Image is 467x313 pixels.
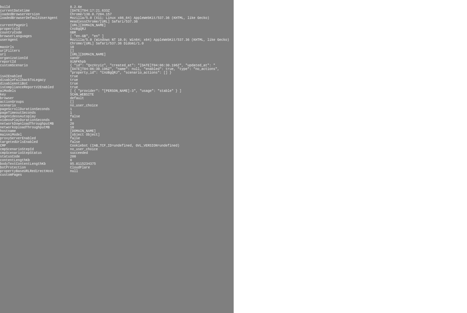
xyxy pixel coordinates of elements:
[375,5,388,10] a: Status
[70,155,76,158] pre: 200
[146,126,321,161] p: Having too many SharePoint sites in too many site collections and too little time? Use the Site U...
[70,78,78,82] pre: true
[70,140,80,144] pre: false
[70,38,229,45] pre: Mozilla/5.0 (Windows NT 10.0; Win64; x64) AppleWebKit/537.36 (KHTML, like Gecko) Chrome/[URL] Saf...
[233,22,257,29] div: Resources
[70,49,74,53] pre: []
[70,166,90,169] pre: CloudFlare
[70,137,80,140] pre: false
[434,281,467,313] iframe: Chat Widget
[70,151,88,155] pre: succeeded
[70,111,72,115] pre: 1
[70,13,112,16] pre: Chrome/138.0.7204.157
[70,24,106,27] pre: [URL][DOMAIN_NAME]
[317,5,345,10] a: Contact Sales
[70,34,104,38] pre: [ "en-GB", "en" ]
[70,115,80,118] pre: false
[70,162,96,166] pre: 95.8115234375
[70,93,94,96] pre: SCAN_WEBSITE
[70,56,80,60] pre: xandr
[269,22,285,29] div: Pricing
[70,75,78,78] pre: true
[70,9,110,13] pre: [DATE]T04:17:21.633Z
[70,104,98,107] pre: no_user_choice
[70,133,100,137] pre: [object Object]
[70,86,78,89] pre: true
[70,96,84,100] pre: default
[379,20,412,31] a: Start Trial
[70,118,72,122] pre: 0
[70,89,181,93] pre: [ { "provider": "[PERSON_NAME]-3", "usage": "stable" } ]
[70,27,86,31] pre: CnUBgQRJ
[70,100,74,104] pre: []
[70,148,98,151] pre: no_user_choice
[70,64,219,75] pre: { "id": "QxzXcyiz", "created_at": "[DATE]T04:06:30.196Z", "updated_at": "[DATE]T04:06:30.196Z", "...
[70,122,74,126] pre: 20
[70,60,86,64] pre: 9iNFKhpb
[70,16,209,24] pre: Mozilla/5.0 (X11; Linux x86_64) AppleWebKit/537.36 (KHTML, like Gecko) HeadlessChrome/[URL] Safar...
[70,31,76,34] pre: GBR
[208,170,259,188] a: Learn More
[328,20,374,31] a: Schedule Demo
[146,75,321,121] h1: SharePoint Site URL
[354,5,366,10] a: Install
[70,53,106,56] pre: [URL][DOMAIN_NAME]
[70,129,96,133] pre: [DOMAIN_NAME]
[263,20,291,31] a: Pricing
[70,82,78,86] pre: true
[397,5,412,10] a: Support
[70,158,72,162] pre: 0
[70,5,82,9] pre: 8.2.6e
[70,144,179,148] pre: Cookiebot (IAB_TCF_ID=undefined, GVL_VERSION=undefined)
[70,107,72,111] pre: 1
[70,169,78,173] pre: null
[227,20,263,31] a: Resources
[70,126,74,129] pre: 10
[70,45,74,49] pre: 10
